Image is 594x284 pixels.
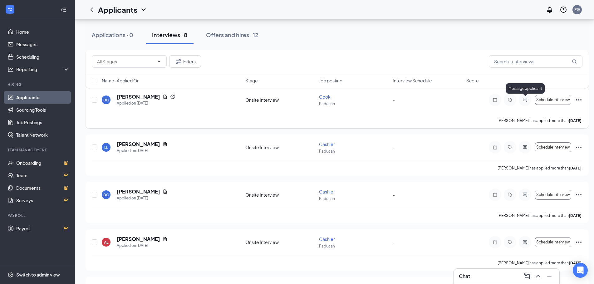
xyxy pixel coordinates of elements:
svg: ActiveChat [521,97,529,102]
div: AL [104,240,108,245]
p: [PERSON_NAME] has applied more than . [498,260,582,266]
div: DC [103,192,109,198]
button: Filter Filters [169,55,201,68]
span: Cashier [319,236,335,242]
svg: Ellipses [575,144,582,151]
h5: [PERSON_NAME] [117,236,160,242]
svg: ActiveChat [521,240,529,245]
span: Cook [319,94,331,100]
svg: ChevronDown [140,6,147,13]
p: Paducah [319,101,389,106]
div: Open Intercom Messenger [573,263,588,278]
svg: Filter [174,58,182,65]
svg: Tag [506,240,514,245]
div: Applied on [DATE] [117,100,175,106]
svg: Note [491,145,499,150]
button: Schedule interview [535,237,571,247]
button: Schedule interview [535,95,571,105]
svg: Document [163,94,168,99]
span: - [393,239,395,245]
div: Applied on [DATE] [117,195,168,201]
input: Search in interviews [489,55,582,68]
div: LL [104,145,108,150]
div: Switch to admin view [16,272,60,278]
span: Stage [245,77,258,84]
span: Interview Schedule [393,77,432,84]
svg: Analysis [7,66,14,72]
div: Offers and hires · 12 [206,31,258,39]
p: [PERSON_NAME] has applied more than . [498,213,582,218]
div: Onsite Interview [245,192,315,198]
span: Cashier [319,141,335,147]
h5: [PERSON_NAME] [117,188,160,195]
span: Cashier [319,189,335,194]
div: Message applicant [506,83,545,94]
div: Onsite Interview [245,239,315,245]
span: Schedule interview [536,98,570,102]
svg: ChevronUp [534,272,542,280]
svg: Tag [506,97,514,102]
p: [PERSON_NAME] has applied more than . [498,118,582,123]
div: Applied on [DATE] [117,242,168,249]
div: DG [103,97,109,103]
svg: Minimize [546,272,553,280]
a: PayrollCrown [16,222,70,235]
button: Minimize [544,271,554,281]
div: Hiring [7,82,68,87]
span: - [393,192,395,198]
a: Job Postings [16,116,70,129]
svg: ActiveChat [521,145,529,150]
b: [DATE] [569,118,582,123]
a: DocumentsCrown [16,182,70,194]
svg: Tag [506,192,514,197]
svg: QuestionInfo [560,6,567,13]
svg: WorkstreamLogo [7,6,13,12]
div: PG [574,7,580,12]
button: Schedule interview [535,190,571,200]
input: All Stages [97,58,154,65]
svg: Document [163,142,168,147]
b: [DATE] [569,213,582,218]
b: [DATE] [569,261,582,265]
div: Applications · 0 [92,31,133,39]
div: Reporting [16,66,70,72]
span: Score [466,77,479,84]
svg: Ellipses [575,96,582,104]
span: Schedule interview [536,193,570,197]
svg: Document [163,189,168,194]
h5: [PERSON_NAME] [117,141,160,148]
div: Onsite Interview [245,97,315,103]
button: Schedule interview [535,142,571,152]
p: Paducah [319,243,389,249]
button: ChevronUp [533,271,543,281]
svg: Note [491,97,499,102]
svg: ChevronDown [156,59,161,64]
a: Scheduling [16,51,70,63]
span: Name · Applied On [102,77,140,84]
a: TeamCrown [16,169,70,182]
a: Talent Network [16,129,70,141]
span: - [393,97,395,103]
span: Schedule interview [536,145,570,149]
h5: [PERSON_NAME] [117,93,160,100]
svg: MagnifyingGlass [572,59,577,64]
a: Sourcing Tools [16,104,70,116]
p: [PERSON_NAME] has applied more than . [498,165,582,171]
a: Messages [16,38,70,51]
a: OnboardingCrown [16,157,70,169]
div: Interviews · 8 [152,31,187,39]
svg: ChevronLeft [88,6,96,13]
svg: Document [163,237,168,242]
svg: Tag [506,145,514,150]
button: ComposeMessage [522,271,532,281]
span: - [393,144,395,150]
svg: Settings [7,272,14,278]
div: Payroll [7,213,68,218]
svg: Reapply [170,94,175,99]
svg: Ellipses [575,238,582,246]
span: Job posting [319,77,342,84]
p: Paducah [319,149,389,154]
svg: ActiveChat [521,192,529,197]
a: Applicants [16,91,70,104]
